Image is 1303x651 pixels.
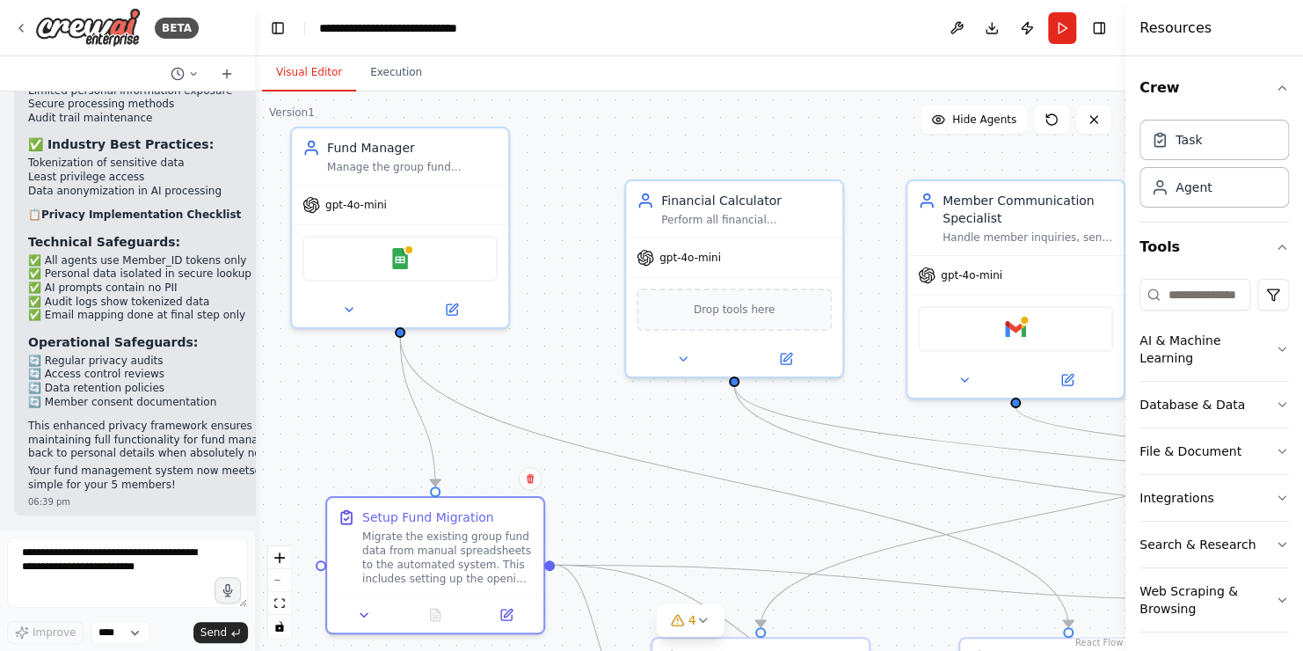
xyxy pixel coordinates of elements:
button: Open in side panel [402,299,501,320]
button: Start a new chat [213,63,241,84]
div: Fund Manager [327,139,498,157]
li: Audit trail maintenance [28,112,674,126]
li: Limited personal information exposure [28,84,674,99]
span: Send [200,625,227,640]
li: Tokenization of sensitive data [28,157,674,171]
span: Improve [33,625,76,640]
div: Task [1176,131,1202,149]
button: Delete node [519,467,542,490]
li: 🔄 Data retention policies [28,382,674,396]
div: Financial Calculator [661,192,832,209]
div: React Flow controls [268,546,291,638]
div: Tools [1139,272,1289,647]
button: Open in side panel [1017,369,1117,391]
button: Hide Agents [921,106,1027,134]
span: 4 [688,611,696,629]
button: File & Document [1139,428,1289,474]
h2: 📋 [28,208,674,223]
div: 06:39 pm [28,495,674,508]
p: This enhanced privacy framework ensures that while maintaining full functionality for fund manage... [28,420,674,461]
button: Switch to previous chat [164,63,206,84]
button: Database & Data [1139,382,1289,428]
button: Click to speak your automation idea [215,577,241,603]
img: Google Sheets [389,248,411,269]
li: ✅ Audit logs show tokenized data [28,296,674,310]
li: ✅ Email mapping done at final step only [28,309,674,323]
button: Hide left sidebar [266,16,290,40]
button: 4 [657,604,724,637]
button: Web Scraping & Browsing [1139,568,1289,632]
div: Member Communication SpecialistHandle member inquiries, send email reminders about outstanding de... [906,179,1125,399]
div: Perform all financial calculations including monthly interest computations at 2%, loan balances, ... [661,213,832,227]
p: Your fund management system now meets while keeping the user experience simple for your 5 members! [28,464,674,492]
button: No output available [398,604,473,625]
button: Crew [1139,63,1289,113]
span: Drop tools here [694,301,775,318]
li: Data anonymization in AI processing [28,185,674,199]
span: gpt-4o-mini [659,251,721,265]
li: Secure processing methods [28,98,674,112]
button: Visual Editor [262,55,356,91]
span: gpt-4o-mini [941,268,1002,282]
li: 🔄 Regular privacy audits [28,355,674,369]
li: 🔄 Access control reviews [28,368,674,382]
h4: Resources [1139,18,1212,39]
g: Edge from c0fb9593-3c47-494e-ad37-3342f4e770fc to 8f190c72-fa77-4a10-9486-4c0fb4f318e3 [555,556,1256,609]
button: Search & Research [1139,522,1289,567]
button: AI & Machine Learning [1139,318,1289,381]
a: React Flow attribution [1075,638,1123,647]
div: Member Communication Specialist [943,192,1113,227]
span: Hide Agents [952,113,1016,127]
div: Manage the group fund operations including tracking contributions, loans, interest calculations, ... [327,160,498,174]
strong: ✅ Industry Best Practices: [28,137,214,151]
strong: Technical Safeguards: [28,235,180,249]
button: toggle interactivity [268,615,291,638]
g: Edge from da5dc1d7-3d03-4260-91b3-94efe1772c52 to 35fc011e-6cd9-465a-92af-fc37e69f3a57 [391,336,1077,626]
li: ✅ All agents use Member_ID tokens only [28,254,674,268]
button: Hide right sidebar [1087,16,1111,40]
button: Open in side panel [476,604,536,625]
button: Improve [7,621,84,644]
button: Execution [356,55,436,91]
img: Logo [35,8,141,48]
button: fit view [268,592,291,615]
div: Version 1 [269,106,315,120]
li: Least privilege access [28,171,674,185]
button: zoom in [268,546,291,569]
div: BETA [155,18,199,39]
li: ✅ Personal data isolated in secure lookup [28,267,674,282]
div: Financial CalculatorPerform all financial calculations including monthly interest computations at... [624,179,844,378]
div: Migrate the existing group fund data from manual spreadsheets to the automated system. This inclu... [362,530,533,586]
strong: Privacy Implementation Checklist [41,208,241,221]
button: zoom out [268,569,291,592]
g: Edge from da5dc1d7-3d03-4260-91b3-94efe1772c52 to c0fb9593-3c47-494e-ad37-3342f4e770fc [391,336,444,486]
div: Setup Fund MigrationMigrate the existing group fund data from manual spreadsheets to the automate... [325,496,545,634]
div: Crew [1139,113,1289,222]
img: Gmail [1005,318,1026,340]
strong: Operational Safeguards: [28,335,198,349]
nav: breadcrumb [319,19,517,37]
li: ✅ AI prompts contain no PII [28,282,674,296]
button: Integrations [1139,475,1289,521]
div: Fund ManagerManage the group fund operations including tracking contributions, loans, interest ca... [290,127,510,329]
div: Handle member inquiries, send email reminders about outstanding debts, and provide personalized f... [943,230,1113,245]
button: Send [193,622,248,643]
div: Agent [1176,179,1212,196]
button: Open in side panel [736,348,835,369]
span: gpt-4o-mini [325,198,387,212]
div: Setup Fund Migration [362,508,494,526]
li: 🔄 Member consent documentation [28,396,674,410]
button: Tools [1139,223,1289,272]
